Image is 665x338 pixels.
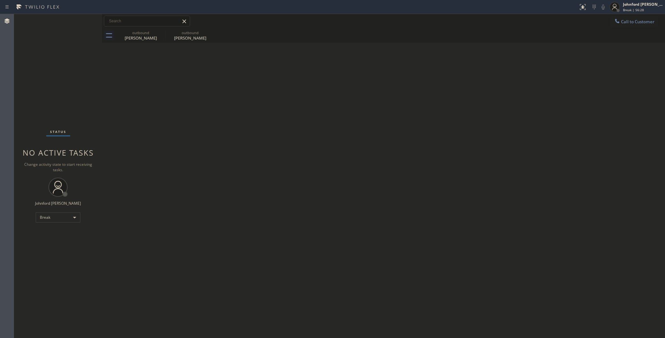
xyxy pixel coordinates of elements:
[36,212,80,223] div: Break
[117,28,165,43] div: Mr Rich
[35,201,81,206] div: Johnford [PERSON_NAME]
[117,30,165,35] div: outbound
[166,35,214,41] div: [PERSON_NAME]
[621,19,654,25] span: Call to Customer
[104,16,190,26] input: Search
[117,35,165,41] div: [PERSON_NAME]
[24,162,92,173] span: Change activity state to start receiving tasks.
[23,147,94,158] span: No active tasks
[623,8,644,12] span: Break | 56:28
[623,2,663,7] div: Johnford [PERSON_NAME]
[599,3,608,11] button: Mute
[166,28,214,43] div: Mr Rich
[610,16,659,28] button: Call to Customer
[50,129,66,134] span: Status
[166,30,214,35] div: outbound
